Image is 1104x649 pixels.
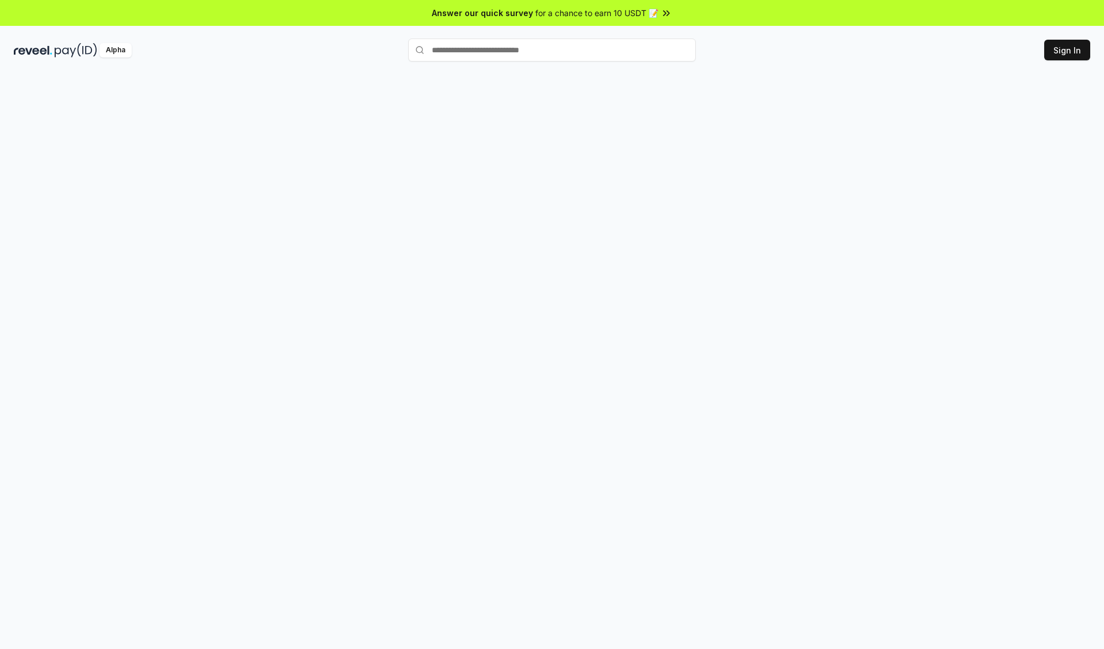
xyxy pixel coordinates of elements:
img: reveel_dark [14,43,52,57]
span: for a chance to earn 10 USDT 📝 [535,7,658,19]
div: Alpha [99,43,132,57]
button: Sign In [1044,40,1090,60]
img: pay_id [55,43,97,57]
span: Answer our quick survey [432,7,533,19]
